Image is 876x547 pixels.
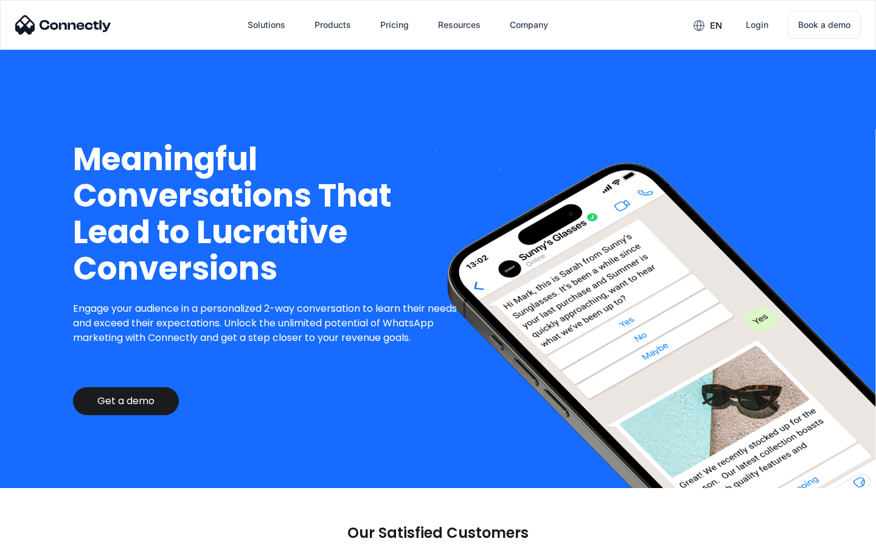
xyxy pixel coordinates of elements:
div: en [710,17,722,34]
a: Login [736,10,778,40]
div: Resources [428,10,490,40]
div: Resources [438,16,481,33]
div: Solutions [248,16,285,33]
img: Connectly Logo [15,15,111,35]
div: Pricing [380,16,409,33]
aside: Language selected: English [12,526,73,543]
a: Get a demo [73,387,179,415]
ul: Language list [24,526,73,543]
a: Pricing [370,10,419,40]
div: Products [315,16,351,33]
p: Our Satisfied Customers [347,525,529,542]
div: Products [305,10,361,40]
div: Solutions [238,10,295,40]
div: Get a demo [97,395,155,407]
a: Book a demo [788,11,861,39]
h1: Meaningful Conversations That Lead to Lucrative Conversions [73,141,467,287]
div: en [684,16,731,34]
div: Company [500,10,558,40]
p: Engage your audience in a personalized 2-way conversation to learn their needs and exceed their e... [73,301,467,345]
div: Company [510,16,548,33]
div: Login [746,16,768,33]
